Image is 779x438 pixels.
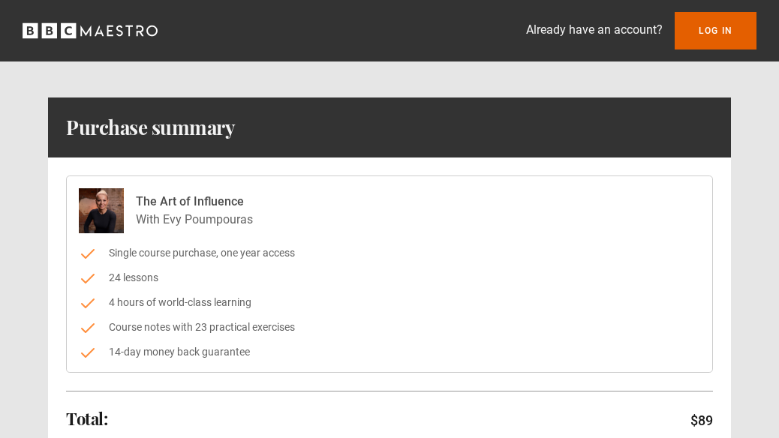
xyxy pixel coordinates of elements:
[23,19,158,42] svg: BBC Maestro
[66,409,107,427] h2: Total:
[79,295,700,310] li: 4 hours of world-class learning
[136,211,253,229] p: With Evy Poumpouras
[79,245,700,261] li: Single course purchase, one year access
[79,319,700,335] li: Course notes with 23 practical exercises
[526,21,663,39] p: Already have an account?
[136,193,253,211] p: The Art of Influence
[79,270,700,286] li: 24 lessons
[66,115,235,139] h1: Purchase summary
[79,344,700,360] li: 14-day money back guarantee
[690,410,713,430] p: $89
[675,12,756,49] a: Log In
